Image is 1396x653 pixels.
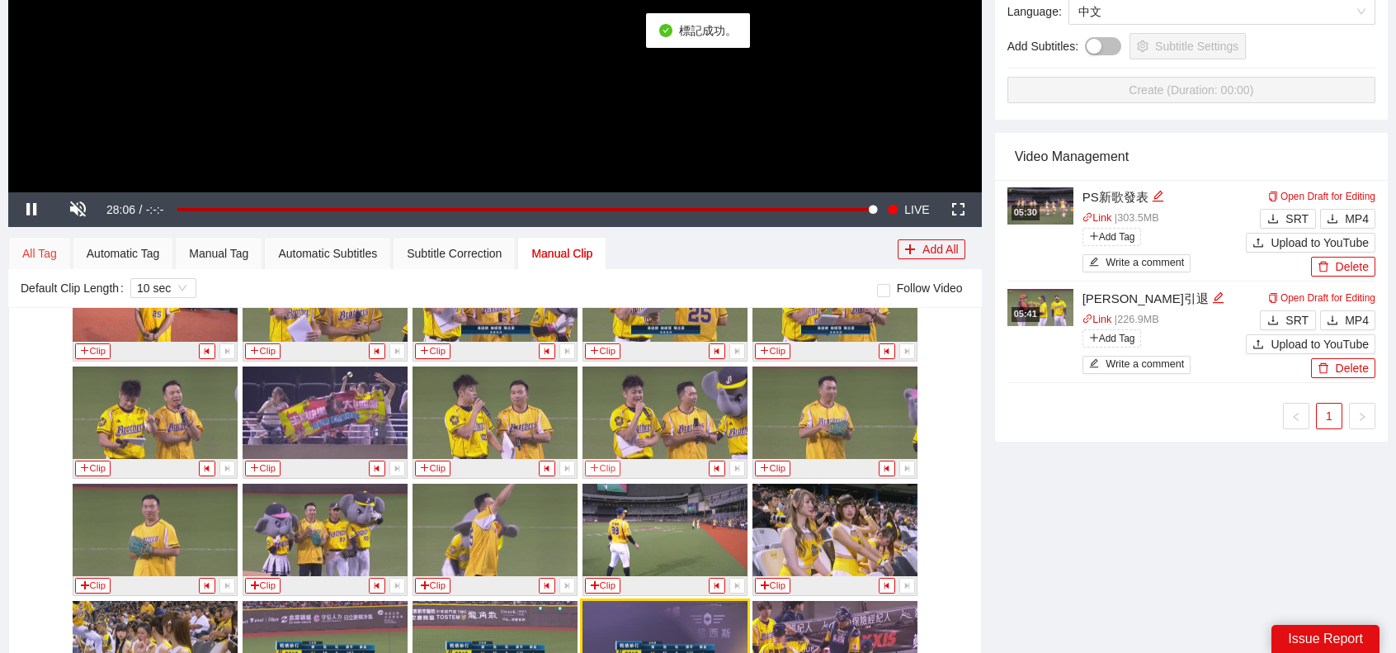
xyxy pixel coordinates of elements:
button: step-forward [219,461,235,476]
span: plus [1089,231,1099,241]
span: step-backward [370,347,384,356]
span: delete [1318,362,1329,376]
button: downloadMP4 [1320,209,1375,229]
span: plus [590,580,599,591]
button: step-forward [559,461,575,476]
button: step-backward [879,343,894,359]
span: Add Tag [1082,329,1142,348]
img: 100ce55e-3c6d-48f4-9858-f2c7bae0aac2.jpg [1007,187,1073,225]
span: Upload to YouTube [1271,335,1369,353]
span: plus [590,463,599,474]
span: upload [1252,237,1264,250]
span: edit [1089,257,1100,269]
label: Default Clip Length [21,275,130,301]
button: step-forward [899,461,915,476]
button: uploadUpload to YouTube [1246,233,1375,253]
span: Add Subtitles : [1007,37,1078,55]
button: plusClip [245,461,281,476]
span: copy [1268,293,1278,303]
button: step-backward [199,461,215,476]
span: Follow Video [890,279,969,297]
span: -:-:- [146,203,164,216]
span: Upload to YouTube [1271,234,1369,252]
button: Pause [8,192,54,227]
span: MP4 [1345,311,1369,329]
span: plus [250,463,259,474]
span: copy [1268,192,1278,201]
button: Unmute [54,192,101,227]
span: Add Tag [1082,228,1142,246]
button: plusClip [585,343,621,359]
div: PS新歌發表 [1082,187,1247,207]
button: plusClip [75,578,111,594]
button: step-forward [729,461,745,476]
span: plus [760,580,769,591]
span: 28:06 [106,203,135,216]
div: Manual Tag [189,244,248,263]
button: step-forward [559,578,575,594]
p: | 303.5 MB [1082,211,1247,227]
div: All Tag [22,244,57,263]
button: step-backward [879,578,894,594]
span: SRT [1285,210,1309,228]
button: plusClip [75,343,111,359]
li: 1 [1316,403,1342,429]
span: step-backward [370,581,384,590]
span: plus [420,580,429,591]
button: settingSubtitle Settings [1130,33,1246,59]
div: Automatic Tag [87,244,159,263]
button: step-forward [899,343,915,359]
span: left [1291,412,1301,422]
a: linkLink [1082,314,1112,325]
li: Previous Page [1283,403,1309,429]
button: plusClip [75,461,111,476]
button: plusClip [755,343,791,359]
div: Issue Report [1271,625,1379,653]
div: 05:41 [1012,307,1040,321]
button: Fullscreen [936,192,982,227]
button: step-forward [899,578,915,594]
span: check-circle [659,24,672,37]
button: step-forward [559,343,575,359]
button: step-forward [389,343,405,359]
span: edit [1212,291,1224,304]
button: right [1349,403,1375,429]
button: step-backward [539,461,554,476]
span: upload [1252,338,1264,352]
span: plus [80,463,89,474]
div: Subtitle Correction [407,244,502,263]
span: 10 sec [137,279,190,297]
span: LIVE [904,192,929,227]
div: Edit [1212,289,1224,309]
button: plusClip [755,461,791,476]
span: plus [420,346,429,357]
span: step-backward [540,464,554,473]
button: step-backward [199,343,215,359]
li: Next Page [1349,403,1375,429]
span: edit [1089,358,1100,371]
span: plus [760,463,769,474]
button: plusClip [415,343,451,359]
button: step-backward [369,578,384,594]
button: step-backward [709,343,724,359]
button: step-forward [729,578,745,594]
button: downloadSRT [1260,209,1316,229]
span: step-backward [710,581,724,590]
span: step-backward [880,347,894,356]
button: plusClip [415,578,451,594]
span: delete [1318,261,1329,274]
span: right [1357,412,1367,422]
span: plus [1089,333,1099,343]
img: ca87deea-f47e-41a3-92ed-e706b9cc179e.jpg [1007,289,1073,326]
span: download [1267,315,1279,328]
button: plusClip [245,578,281,594]
div: Video Management [1015,133,1368,180]
span: MP4 [1345,210,1369,228]
span: / [139,203,142,216]
button: step-backward [709,578,724,594]
button: plusAdd All [898,239,965,259]
button: plusClip [245,343,281,359]
button: step-backward [539,343,554,359]
button: plusClip [755,578,791,594]
button: plusClip [415,461,451,476]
